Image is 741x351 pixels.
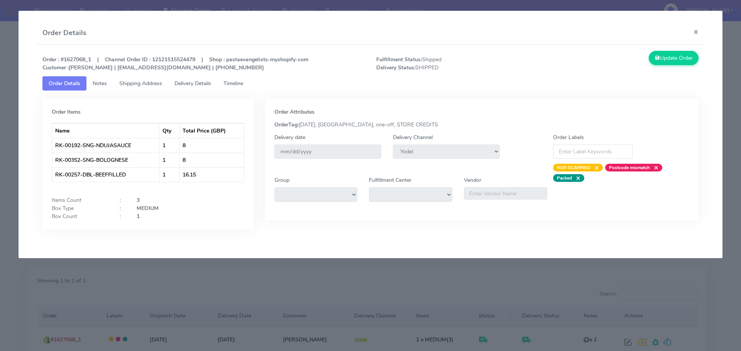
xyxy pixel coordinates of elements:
[369,176,411,184] label: Fulfillment Center
[49,80,80,87] span: Order Details
[52,153,159,167] td: RK-00352-SNG-BOLOGNESE
[179,167,244,182] td: 16.15
[46,196,114,204] div: Items Count
[42,56,308,71] strong: Order : #1627068_1 | Channel Order ID : 12121515524479 | Shop : pastaevangelists-myshopify-com [P...
[393,133,433,141] label: Delivery Channel
[137,205,159,212] strong: MEDIUM
[42,64,69,71] strong: Customer :
[52,167,159,182] td: RK-00257-DBL-BEEFFILLED
[114,196,131,204] div: :
[274,133,305,141] label: Delivery date
[93,80,107,87] span: Notes
[590,164,599,171] span: ×
[137,213,140,220] strong: 1
[114,204,131,212] div: :
[119,80,162,87] span: Shipping Address
[159,153,179,167] td: 1
[376,56,422,63] strong: Fulfillment Status:
[179,123,244,138] th: Total Price (GBP)
[274,121,299,128] strong: OrderTag:
[557,165,590,171] strong: NOT-SCANNED
[553,133,584,141] label: Order Labels
[137,196,140,204] strong: 3
[649,51,699,65] button: Update Order
[52,138,159,153] td: RK-00192-SNG-NDUJASAUCE
[52,123,159,138] th: Name
[464,176,481,184] label: Vendor
[609,165,650,171] strong: Postcode mismatch
[114,212,131,220] div: :
[223,80,243,87] span: Timeline
[174,80,211,87] span: Delivery Details
[46,212,114,220] div: Box Count
[159,138,179,153] td: 1
[179,138,244,153] td: 8
[42,28,86,38] h4: Order Details
[179,153,244,167] td: 8
[52,108,81,116] strong: Order Items
[370,55,538,72] span: Shipped SHIPPED
[159,123,179,138] th: Qty
[269,121,695,129] div: [DATE], [GEOGRAPHIC_DATA], one-off, STORE CREDITS
[376,64,415,71] strong: Delivery Status:
[42,76,699,91] ul: Tabs
[553,144,633,159] input: Enter Label Keywords
[46,204,114,212] div: Box Type
[464,187,547,200] input: Enter Vendor Name
[159,167,179,182] td: 1
[687,22,705,42] button: Close
[650,164,658,171] span: ×
[572,174,580,182] span: ×
[274,108,315,116] strong: Order Attributes
[274,176,289,184] label: Group
[557,175,572,181] strong: Packed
